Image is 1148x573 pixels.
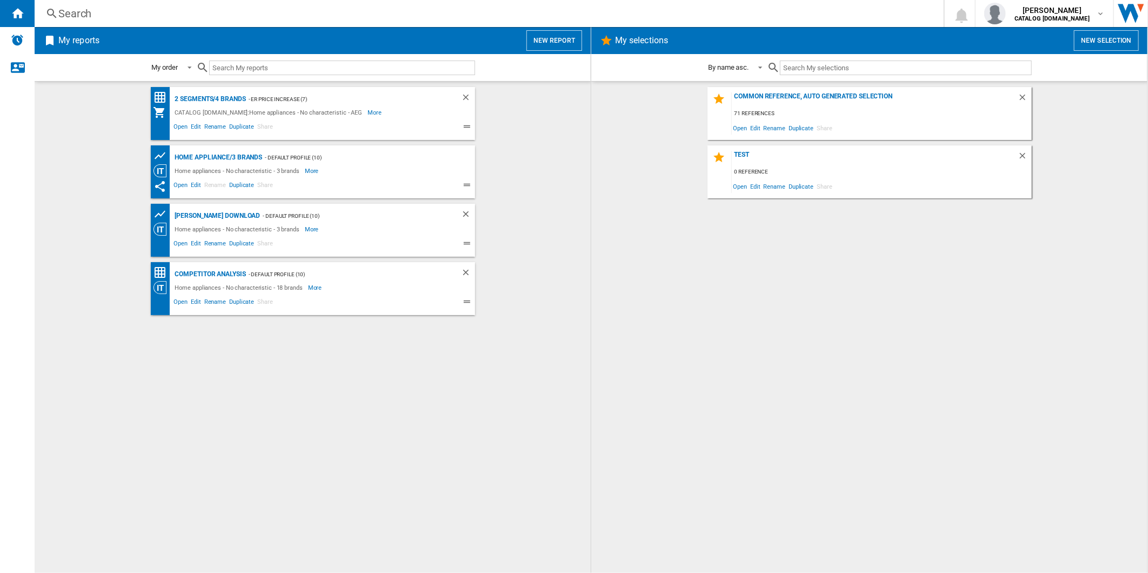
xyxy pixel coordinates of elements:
[153,91,172,104] div: Price Matrix
[172,268,246,281] div: Competitor Analysis
[189,297,203,310] span: Edit
[461,268,475,281] div: Delete
[172,122,190,135] span: Open
[732,107,1032,121] div: 71 references
[189,238,203,251] span: Edit
[305,223,321,236] span: More
[56,30,102,51] h2: My reports
[172,180,190,193] span: Open
[732,151,1018,165] div: test
[526,30,582,51] button: New report
[732,179,749,194] span: Open
[308,281,324,294] span: More
[1074,30,1139,51] button: New selection
[256,122,275,135] span: Share
[260,209,439,223] div: - Default profile (10)
[189,122,203,135] span: Edit
[172,223,305,236] div: Home appliances - No characteristic - 3 brands
[749,179,762,194] span: Edit
[228,122,256,135] span: Duplicate
[613,30,670,51] h2: My selections
[1018,92,1032,107] div: Delete
[153,180,166,193] ng-md-icon: This report has been shared with you
[172,238,190,251] span: Open
[262,151,453,164] div: - Default profile (10)
[172,92,246,106] div: 2 segments/4 brands
[709,63,749,71] div: By name asc.
[461,209,475,223] div: Delete
[256,297,275,310] span: Share
[228,238,256,251] span: Duplicate
[732,121,749,135] span: Open
[153,223,172,236] div: Category View
[732,165,1032,179] div: 0 reference
[749,121,762,135] span: Edit
[256,180,275,193] span: Share
[153,164,172,177] div: Category View
[58,6,916,21] div: Search
[762,121,787,135] span: Rename
[228,297,256,310] span: Duplicate
[203,238,228,251] span: Rename
[172,164,305,177] div: Home appliances - No characteristic - 3 brands
[153,149,172,163] div: Product prices grid
[172,281,308,294] div: Home appliances - No characteristic - 18 brands
[787,121,815,135] span: Duplicate
[152,63,178,71] div: My order
[732,92,1018,107] div: Common reference, auto generated selection
[153,106,172,119] div: My Assortment
[153,208,172,221] div: Product prices grid
[984,3,1006,24] img: profile.jpg
[787,179,815,194] span: Duplicate
[762,179,787,194] span: Rename
[1014,5,1090,16] span: [PERSON_NAME]
[172,297,190,310] span: Open
[203,297,228,310] span: Rename
[256,238,275,251] span: Share
[209,61,475,75] input: Search My reports
[305,164,321,177] span: More
[780,61,1031,75] input: Search My selections
[461,92,475,106] div: Delete
[153,266,172,279] div: Price Matrix
[11,34,24,46] img: alerts-logo.svg
[815,179,834,194] span: Share
[1018,151,1032,165] div: Delete
[189,180,203,193] span: Edit
[153,281,172,294] div: Category View
[368,106,383,119] span: More
[172,209,261,223] div: [PERSON_NAME] Download
[1014,15,1090,22] b: CATALOG [DOMAIN_NAME]
[815,121,834,135] span: Share
[246,92,439,106] div: - ER Price Increase (7)
[246,268,439,281] div: - Default profile (10)
[203,122,228,135] span: Rename
[172,106,368,119] div: CATALOG [DOMAIN_NAME]:Home appliances - No characteristic - AEG
[228,180,256,193] span: Duplicate
[203,180,228,193] span: Rename
[172,151,263,164] div: Home appliance/3 brands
